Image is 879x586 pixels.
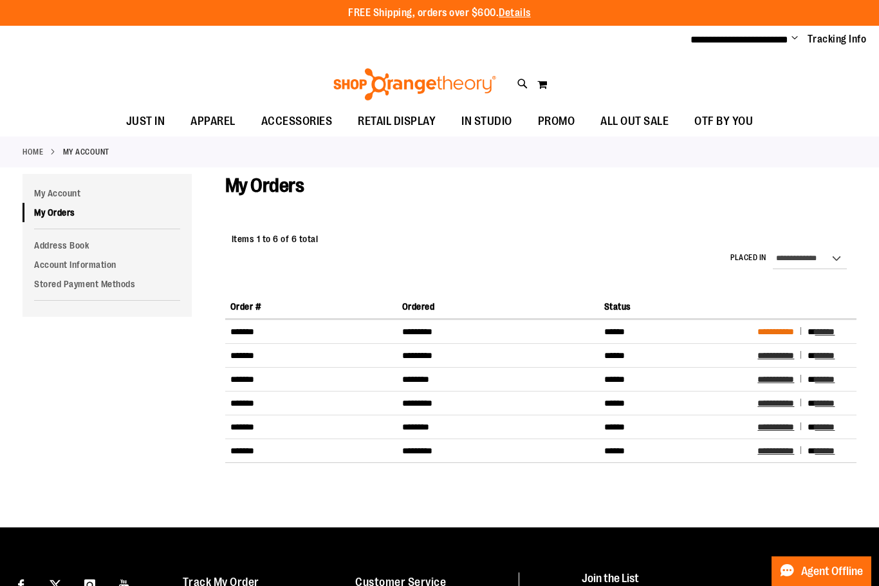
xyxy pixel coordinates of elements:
[225,295,397,319] th: Order #
[599,295,753,319] th: Status
[791,33,798,46] button: Account menu
[225,175,304,196] span: My Orders
[694,107,753,136] span: OTF BY YOU
[23,274,192,294] a: Stored Payment Methods
[772,556,871,586] button: Agent Offline
[538,107,575,136] span: PROMO
[397,295,599,319] th: Ordered
[261,107,333,136] span: ACCESSORIES
[730,252,766,263] label: Placed in
[23,184,192,203] a: My Account
[358,107,436,136] span: RETAIL DISPLAY
[331,68,498,100] img: Shop Orangetheory
[499,7,531,19] a: Details
[126,107,165,136] span: JUST IN
[600,107,669,136] span: ALL OUT SALE
[23,203,192,222] a: My Orders
[808,32,867,46] a: Tracking Info
[348,6,531,21] p: FREE Shipping, orders over $600.
[461,107,512,136] span: IN STUDIO
[801,565,863,578] span: Agent Offline
[232,234,319,244] span: Items 1 to 6 of 6 total
[23,236,192,255] a: Address Book
[63,146,109,158] strong: My Account
[23,255,192,274] a: Account Information
[190,107,236,136] span: APPAREL
[23,146,43,158] a: Home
